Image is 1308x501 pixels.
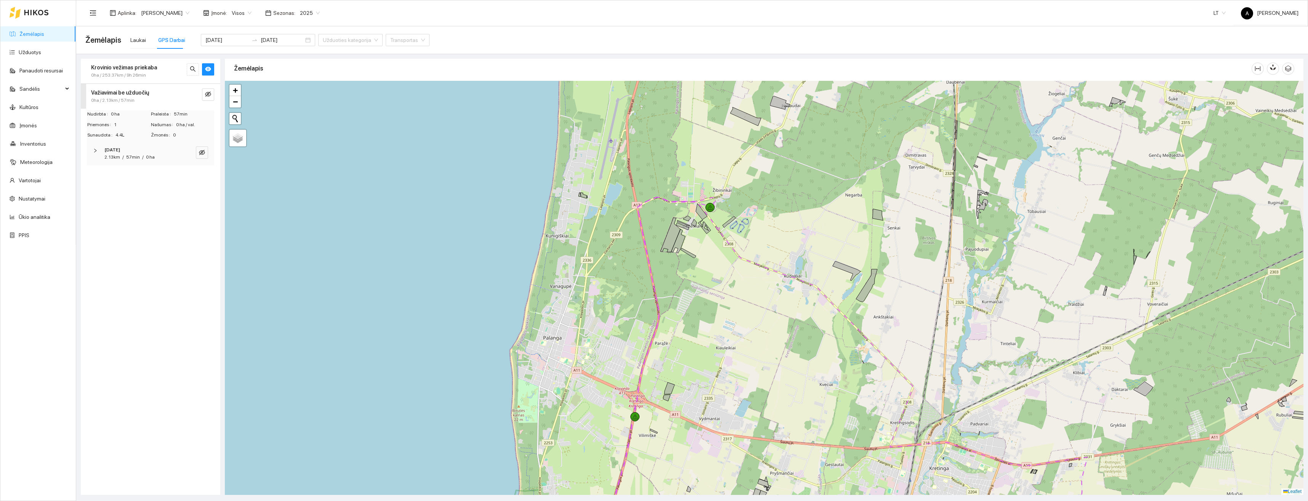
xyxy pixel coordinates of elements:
span: calendar [265,10,271,16]
span: column-width [1252,66,1263,72]
span: swap-right [252,37,258,43]
span: 0 ha [111,111,150,118]
span: Sezonas : [273,9,295,17]
a: Ūkio analitika [19,214,50,220]
button: search [187,63,199,75]
div: Krovinio vežimas priekaba0ha / 253.37km / 9h 26minsearcheye [81,59,220,83]
span: Priemonės [87,121,114,128]
span: / [142,154,144,160]
button: column-width [1252,63,1264,75]
span: eye [205,66,211,73]
span: Aplinka : [118,9,136,17]
span: Visos [232,7,252,19]
strong: Važiavimai be užduočių [91,90,149,96]
a: Įmonės [19,122,37,128]
strong: [DATE] [104,147,120,153]
div: Žemėlapis [234,58,1252,79]
span: Praleista [151,111,174,118]
input: Pabaigos data [261,36,304,44]
span: 0 ha [146,154,155,160]
button: eye-invisible [196,146,208,159]
span: search [190,66,196,73]
span: Žemėlapis [85,34,121,46]
strong: Krovinio vežimas priekaba [91,64,157,71]
span: 0 [173,132,214,139]
a: Vartotojai [19,177,41,183]
span: A [1245,7,1249,19]
div: GPS Darbai [158,36,185,44]
span: 2.13km [104,154,120,160]
button: eye-invisible [202,88,214,101]
span: Įmonė : [211,9,227,17]
button: Initiate a new search [229,113,241,124]
a: Zoom in [229,85,241,96]
span: − [233,97,238,106]
span: layout [110,10,116,16]
a: Meteorologija [20,159,53,165]
a: Kultūros [19,104,38,110]
a: Nustatymai [19,196,45,202]
span: + [233,85,238,95]
span: eye-invisible [199,149,205,157]
span: Sunaudota [87,132,115,139]
button: menu-fold [85,5,101,21]
span: Nudirbta [87,111,111,118]
a: PPIS [19,232,29,238]
span: 1 [114,121,150,128]
span: 0 ha / val. [176,121,214,128]
a: Užduotys [19,49,41,55]
span: 4.4L [115,132,150,139]
span: [PERSON_NAME] [1241,10,1298,16]
span: 57min [174,111,214,118]
span: Žmonės [151,132,173,139]
span: 2025 [300,7,320,19]
span: eye-invisible [205,91,211,98]
a: Layers [229,130,246,146]
span: 0ha / 2.13km / 57min [91,97,135,104]
span: to [252,37,258,43]
span: Sandėlis [19,81,63,96]
input: Pradžios data [205,36,248,44]
span: 0ha / 253.37km / 9h 26min [91,72,146,79]
div: Laukai [130,36,146,44]
span: 57min [126,154,140,160]
span: shop [203,10,209,16]
a: Panaudoti resursai [19,67,63,74]
a: Zoom out [229,96,241,108]
span: / [122,154,124,160]
span: Andrius Rimgaila [141,7,189,19]
a: Žemėlapis [19,31,44,37]
a: Inventorius [20,141,46,147]
span: LT [1213,7,1226,19]
button: eye [202,63,214,75]
a: Leaflet [1283,489,1302,494]
div: Važiavimai be užduočių0ha / 2.13km / 57mineye-invisible [81,84,220,109]
span: right [93,148,98,153]
span: menu-fold [90,10,96,16]
div: [DATE]2.13km/57min/0 haeye-invisible [87,142,214,165]
span: Našumas [151,121,176,128]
